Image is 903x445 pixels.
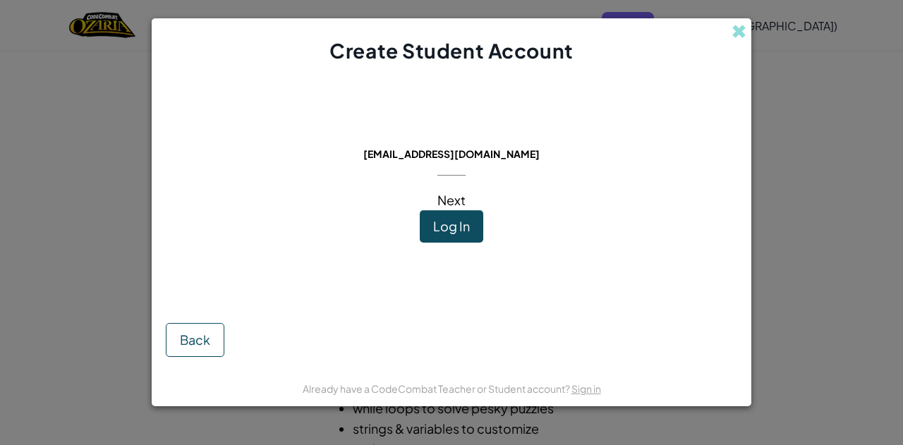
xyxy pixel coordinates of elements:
span: Next [437,192,466,208]
span: Back [180,331,210,348]
span: Already have a CodeCombat Teacher or Student account? [303,382,571,395]
button: Log In [420,210,483,243]
button: Back [166,323,224,357]
a: Sign in [571,382,601,395]
span: [EMAIL_ADDRESS][DOMAIN_NAME] [363,147,540,160]
span: Log In [433,218,470,234]
span: This email is already in use: [352,128,552,144]
span: Create Student Account [329,38,573,63]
